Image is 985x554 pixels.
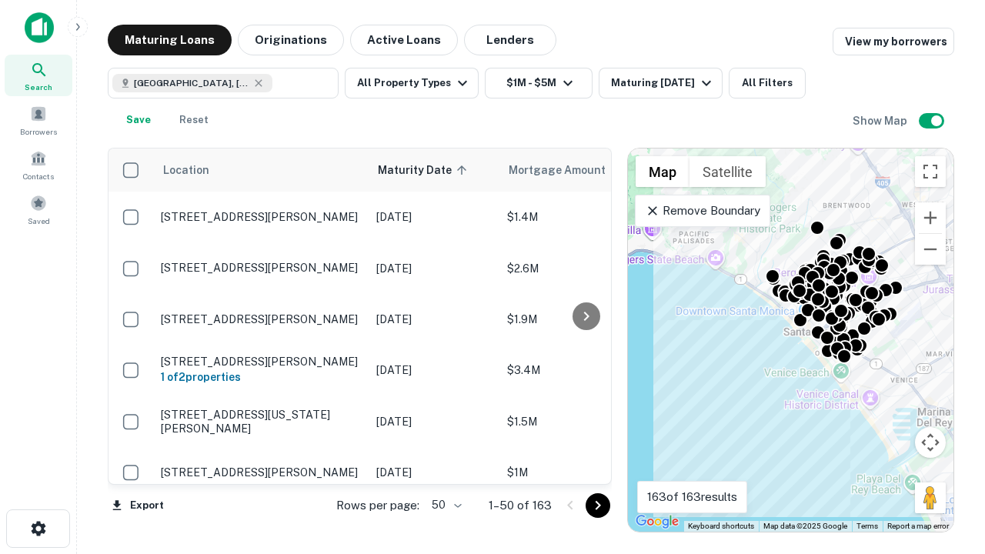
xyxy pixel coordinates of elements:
[161,210,361,224] p: [STREET_ADDRESS][PERSON_NAME]
[853,112,910,129] h6: Show Map
[376,413,492,430] p: [DATE]
[350,25,458,55] button: Active Loans
[369,149,499,192] th: Maturity Date
[28,215,50,227] span: Saved
[729,68,806,98] button: All Filters
[114,105,163,135] button: Save your search to get updates of matches that match your search criteria.
[507,311,661,328] p: $1.9M
[887,522,949,530] a: Report a map error
[238,25,344,55] button: Originations
[611,74,716,92] div: Maturing [DATE]
[376,464,492,481] p: [DATE]
[636,156,689,187] button: Show street map
[5,189,72,230] a: Saved
[161,355,361,369] p: [STREET_ADDRESS][PERSON_NAME]
[376,209,492,225] p: [DATE]
[25,81,52,93] span: Search
[134,76,249,90] span: [GEOGRAPHIC_DATA], [GEOGRAPHIC_DATA], [GEOGRAPHIC_DATA]
[5,99,72,141] a: Borrowers
[376,362,492,379] p: [DATE]
[645,202,760,220] p: Remove Boundary
[20,125,57,138] span: Borrowers
[499,149,669,192] th: Mortgage Amount
[169,105,219,135] button: Reset
[345,68,479,98] button: All Property Types
[108,494,168,517] button: Export
[632,512,683,532] a: Open this area in Google Maps (opens a new window)
[632,512,683,532] img: Google
[378,161,472,179] span: Maturity Date
[507,362,661,379] p: $3.4M
[507,209,661,225] p: $1.4M
[376,311,492,328] p: [DATE]
[5,144,72,185] a: Contacts
[161,312,361,326] p: [STREET_ADDRESS][PERSON_NAME]
[376,260,492,277] p: [DATE]
[5,55,72,96] a: Search
[161,369,361,385] h6: 1 of 2 properties
[161,261,361,275] p: [STREET_ADDRESS][PERSON_NAME]
[507,260,661,277] p: $2.6M
[485,68,593,98] button: $1M - $5M
[915,156,946,187] button: Toggle fullscreen view
[464,25,556,55] button: Lenders
[628,149,953,532] div: 0 0
[586,493,610,518] button: Go to next page
[336,496,419,515] p: Rows per page:
[856,522,878,530] a: Terms (opens in new tab)
[763,522,847,530] span: Map data ©2025 Google
[908,431,985,505] iframe: Chat Widget
[599,68,723,98] button: Maturing [DATE]
[161,408,361,436] p: [STREET_ADDRESS][US_STATE][PERSON_NAME]
[647,488,737,506] p: 163 of 163 results
[833,28,954,55] a: View my borrowers
[915,234,946,265] button: Zoom out
[426,494,464,516] div: 50
[25,12,54,43] img: capitalize-icon.png
[915,202,946,233] button: Zoom in
[509,161,626,179] span: Mortgage Amount
[489,496,552,515] p: 1–50 of 163
[161,466,361,479] p: [STREET_ADDRESS][PERSON_NAME]
[507,464,661,481] p: $1M
[507,413,661,430] p: $1.5M
[162,161,209,179] span: Location
[153,149,369,192] th: Location
[108,25,232,55] button: Maturing Loans
[689,156,766,187] button: Show satellite imagery
[688,521,754,532] button: Keyboard shortcuts
[23,170,54,182] span: Contacts
[915,427,946,458] button: Map camera controls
